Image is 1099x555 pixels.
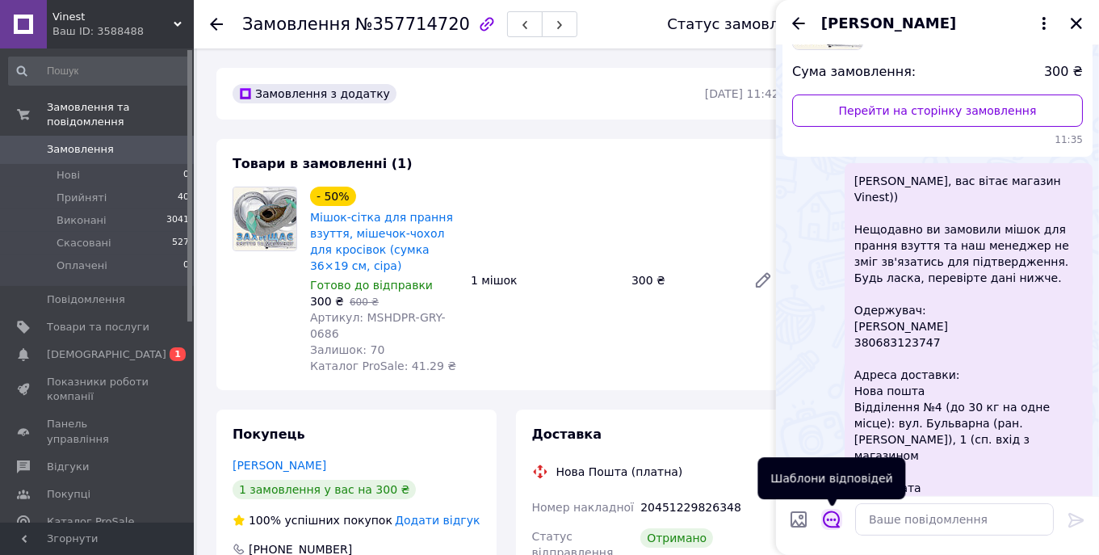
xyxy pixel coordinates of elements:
[350,296,379,308] span: 600 ₴
[47,100,194,129] span: Замовлення та повідомлення
[233,459,326,472] a: [PERSON_NAME]
[310,359,456,372] span: Каталог ProSale: 41.29 ₴
[532,501,635,514] span: Номер накладної
[758,457,906,499] div: Шаблони відповідей
[821,13,956,34] span: [PERSON_NAME]
[789,14,808,33] button: Назад
[310,211,453,272] a: Мішок-сітка для прання взуття, мішечок-чохол для кросівок (сумка 36×19 см, сіра)
[233,480,416,499] div: 1 замовлення у вас на 300 ₴
[242,15,350,34] span: Замовлення
[183,168,189,183] span: 0
[8,57,191,86] input: Пошук
[233,512,392,528] div: успішних покупок
[47,142,114,157] span: Замовлення
[310,187,356,206] div: - 50%
[57,168,80,183] span: Нові
[47,460,89,474] span: Відгуки
[747,264,779,296] a: Редагувати
[705,87,779,100] time: [DATE] 11:42
[183,259,189,273] span: 0
[233,156,413,171] span: Товари в замовленні (1)
[57,191,107,205] span: Прийняті
[464,269,625,292] div: 1 мішок
[210,16,223,32] div: Повернутися назад
[532,427,602,442] span: Доставка
[52,10,174,24] span: Vinest
[172,236,189,250] span: 527
[310,295,344,308] span: 300 ₴
[792,133,1083,147] span: 11:35 19.08.2025
[792,63,916,82] span: Сума замовлення:
[552,464,687,480] div: Нова Пошта (платна)
[47,515,134,529] span: Каталог ProSale
[47,292,125,307] span: Повідомлення
[792,95,1083,127] a: Перейти на сторінку замовлення
[47,320,149,334] span: Товари та послуги
[667,16,816,32] div: Статус замовлення
[233,187,296,250] img: Мішок-сітка для прання взуття, мішечок-чохол для кросівок (сумка 36×19 см, сіра)
[395,514,480,527] span: Додати відгук
[170,347,186,361] span: 1
[640,528,713,548] div: Отримано
[233,84,396,103] div: Замовлення з додатку
[310,311,446,340] span: Артикул: MSHDPR-GRY-0686
[310,279,433,292] span: Готово до відправки
[1067,14,1086,33] button: Закрити
[625,269,740,292] div: 300 ₴
[854,173,1083,496] span: [PERSON_NAME], вас вітає магазин Vinest)) Нещодавно ви замовили мішок для прання взуття та наш ме...
[637,493,782,522] div: 20451229826348
[249,514,281,527] span: 100%
[233,427,305,442] span: Покупець
[47,487,90,502] span: Покупці
[47,375,149,404] span: Показники роботи компанії
[310,343,384,356] span: Залишок: 70
[355,15,470,34] span: №357714720
[57,259,107,273] span: Оплачені
[178,191,189,205] span: 40
[1044,63,1083,82] span: 300 ₴
[47,417,149,446] span: Панель управління
[47,347,166,362] span: [DEMOGRAPHIC_DATA]
[821,509,842,530] button: Відкрити шаблони відповідей
[52,24,194,39] div: Ваш ID: 3588488
[166,213,189,228] span: 3041
[57,236,111,250] span: Скасовані
[57,213,107,228] span: Виконані
[821,13,1054,34] button: [PERSON_NAME]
